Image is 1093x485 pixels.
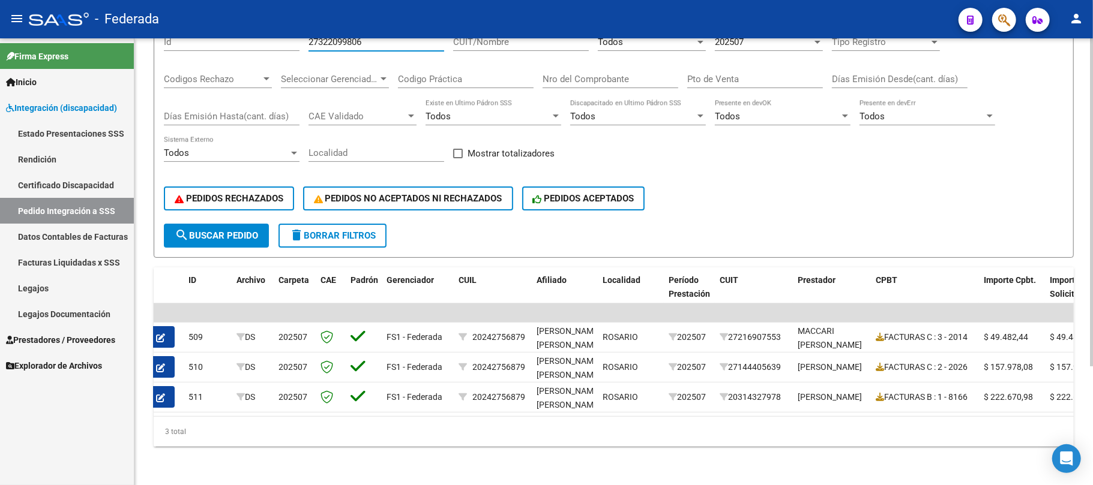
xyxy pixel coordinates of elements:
[871,267,979,320] datatable-header-cell: CPBT
[664,267,715,320] datatable-header-cell: Período Prestación
[570,111,595,122] span: Todos
[472,330,525,344] div: 20242756879
[387,332,442,342] span: FS1 - Federada
[279,362,307,372] span: 202507
[832,37,929,47] span: Tipo Registro
[984,392,1033,402] span: $ 222.670,98
[876,390,974,404] div: FACTURAS B : 1 - 8166
[793,267,871,320] datatable-header-cell: Prestador
[10,11,24,26] mat-icon: menu
[715,267,793,320] datatable-header-cell: CUIT
[236,275,265,285] span: Archivo
[164,186,294,210] button: PEDIDOS RECHAZADOS
[426,111,451,122] span: Todos
[175,228,189,242] mat-icon: search
[387,362,442,372] span: FS1 - Federada
[314,193,502,204] span: PEDIDOS NO ACEPTADOS NI RECHAZADOS
[537,386,603,423] span: [PERSON_NAME], [PERSON_NAME] , -
[603,275,640,285] span: Localidad
[1069,11,1083,26] mat-icon: person
[1050,275,1089,299] span: Importe Solicitado
[603,392,638,402] span: ROSARIO
[289,228,304,242] mat-icon: delete
[715,111,740,122] span: Todos
[188,275,196,285] span: ID
[184,267,232,320] datatable-header-cell: ID
[303,186,513,210] button: PEDIDOS NO ACEPTADOS NI RECHAZADOS
[316,267,346,320] datatable-header-cell: CAE
[279,332,307,342] span: 202507
[236,330,269,344] div: DS
[382,267,454,320] datatable-header-cell: Gerenciador
[537,326,603,363] span: [PERSON_NAME], [PERSON_NAME] , -
[279,275,309,285] span: Carpeta
[6,76,37,89] span: Inicio
[715,37,744,47] span: 202507
[279,224,387,248] button: Borrar Filtros
[6,333,115,347] span: Prestadores / Proveedores
[669,275,710,299] span: Período Prestación
[603,362,638,372] span: ROSARIO
[164,147,189,158] span: Todos
[537,275,567,285] span: Afiliado
[188,390,227,404] div: 511
[798,275,836,285] span: Prestador
[720,275,738,285] span: CUIT
[154,417,1074,447] div: 3 total
[175,230,258,241] span: Buscar Pedido
[164,74,261,85] span: Codigos Rechazo
[321,275,336,285] span: CAE
[468,146,555,161] span: Mostrar totalizadores
[289,230,376,241] span: Borrar Filtros
[598,37,623,47] span: Todos
[236,390,269,404] div: DS
[798,324,866,352] div: MACCARI [PERSON_NAME]
[979,267,1045,320] datatable-header-cell: Importe Cpbt.
[6,359,102,372] span: Explorador de Archivos
[279,392,307,402] span: 202507
[351,275,378,285] span: Padrón
[1052,444,1081,473] div: Open Intercom Messenger
[6,50,68,63] span: Firma Express
[876,275,897,285] span: CPBT
[472,360,525,374] div: 20242756879
[95,6,159,32] span: - Federada
[984,275,1036,285] span: Importe Cpbt.
[798,390,862,404] div: [PERSON_NAME]
[860,111,885,122] span: Todos
[387,392,442,402] span: FS1 - Federada
[175,193,283,204] span: PEDIDOS RECHAZADOS
[876,330,974,344] div: FACTURAS C : 3 - 2014
[281,74,378,85] span: Seleccionar Gerenciador
[603,332,638,342] span: ROSARIO
[532,267,598,320] datatable-header-cell: Afiliado
[669,390,710,404] div: 202507
[274,267,316,320] datatable-header-cell: Carpeta
[669,330,710,344] div: 202507
[522,186,645,210] button: PEDIDOS ACEPTADOS
[533,193,634,204] span: PEDIDOS ACEPTADOS
[537,356,603,393] span: [PERSON_NAME], [PERSON_NAME] , -
[454,267,532,320] datatable-header-cell: CUIL
[236,360,269,374] div: DS
[598,267,664,320] datatable-header-cell: Localidad
[876,360,974,374] div: FACTURAS C : 2 - 2026
[164,224,269,248] button: Buscar Pedido
[720,390,788,404] div: 20314327978
[669,360,710,374] div: 202507
[387,275,434,285] span: Gerenciador
[984,332,1028,342] span: $ 49.482,44
[984,362,1033,372] span: $ 157.978,08
[472,390,525,404] div: 20242756879
[188,360,227,374] div: 510
[720,330,788,344] div: 27216907553
[188,330,227,344] div: 509
[6,101,117,115] span: Integración (discapacidad)
[232,267,274,320] datatable-header-cell: Archivo
[459,275,477,285] span: CUIL
[346,267,382,320] datatable-header-cell: Padrón
[309,111,406,122] span: CAE Validado
[798,360,862,374] div: [PERSON_NAME]
[720,360,788,374] div: 27144405639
